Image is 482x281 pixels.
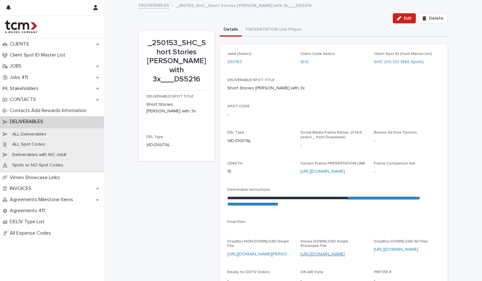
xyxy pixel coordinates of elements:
[146,39,207,84] p: _250153_SHC_Short Stories [PERSON_NAME] with 3x___DS5216
[300,142,366,149] p: -
[374,138,440,144] p: -
[7,197,78,203] p: Agreements Milestone Items
[7,186,37,192] p: INVOICES
[7,86,44,92] p: Stakeholders
[7,75,33,81] p: Jobs 411
[220,23,242,37] button: Details
[146,135,163,139] span: DEL Type
[300,162,365,165] span: Current Frame PRESENTATION LINK
[227,220,245,224] span: Final Files
[7,41,34,47] p: CLIENTS
[227,52,252,56] span: Job# (Select)
[374,270,391,274] span: PMT/ER #
[300,131,362,139] span: Social Media Frame Ratios: (if N/A select _ from Dropdown)
[7,63,26,69] p: JOBS
[227,162,242,165] span: LENGTH
[227,252,306,256] a: [URL][DOMAIN_NAME][PERSON_NAME]
[374,131,418,135] span: Banner Ad Size Options:
[7,142,50,147] p: ALL Spot Codes
[300,169,345,174] a: [URL][DOMAIN_NAME]
[429,16,444,21] span: Delete
[300,252,345,256] a: [URL][DOMAIN_NAME]
[7,230,56,236] p: All Expense Codes
[7,163,68,168] p: Spots w/ NO Spot Codes
[146,95,194,99] span: DELIVERABLE/SPOT TITLE
[227,59,242,65] a: 250153
[242,23,305,37] button: PRESENTATION Link Player
[374,59,424,65] a: SHC (00-120 ENG Spots)
[300,59,310,65] a: SHC
[146,101,207,115] p: Short Stories [PERSON_NAME] with 3x
[7,132,51,137] p: ALL Deliverables
[300,240,348,248] span: Vimeo DOWNLOAD Single Showcase File
[418,13,447,23] button: Delete
[404,16,412,21] span: Edit
[7,219,49,225] p: DELIV Type List
[146,142,207,148] p: VID-DIGITAL
[374,247,418,252] a: [URL][DOMAIN_NAME]
[5,21,37,33] img: 4hMmSqQkux38exxPVZHQ
[374,168,440,175] p: -
[227,131,244,135] span: DEL Type
[227,85,305,92] p: Short Stories [PERSON_NAME] with 3x
[227,188,270,192] span: Deliverable Instructions
[227,168,293,175] p: 15
[374,162,415,165] span: Frame Comparison link
[7,208,50,214] p: Agreements 411
[7,108,91,114] p: Contacts Add Rewards Information
[139,1,169,9] a: DELIVERABLES
[227,240,289,248] span: DropBox NON-DOWNLOAD Single File
[176,2,312,9] p: _250153_SHC_Short Stories [PERSON_NAME] with 3x___DS5216
[300,52,335,56] span: Client Code Select
[393,13,416,23] button: Edit
[7,119,48,125] p: DELIVERABLES
[300,270,323,274] span: ON AIR Date
[227,270,270,274] span: Ready for DDTV Orders
[7,97,41,103] p: CONTACTS
[7,52,70,58] p: Client Spot ID Master List
[374,52,432,56] span: Client Spot ID (from Master List)
[7,175,65,181] p: Vimeo Showcase Links
[227,111,229,118] p: -
[7,152,71,158] p: Deliverables with NO Job#
[227,78,275,82] span: DELIVERABLE/SPOT TITLE
[227,138,293,144] p: VID-DIGITAL
[374,240,428,243] span: DropBox DOWNLOAD All Files
[227,105,250,108] span: SPOT CODE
